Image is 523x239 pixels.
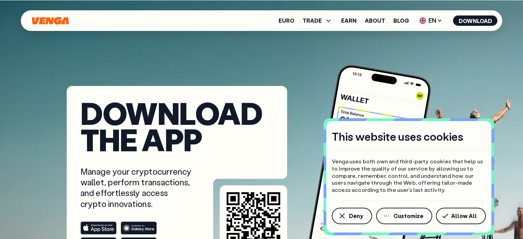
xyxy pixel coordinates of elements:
img: flag-uk [420,17,426,24]
svg: Home [31,17,70,25]
button: Allow All [436,208,486,224]
a: Earn [341,18,357,23]
span: TRADE [303,17,333,25]
h4: This website uses cookies [332,129,463,144]
button: Deny [332,208,372,224]
button: Customize [376,208,432,224]
p: Manage your cryptocurrency wallet, perform transactions, and effortlessly access crypto innovations. [80,166,193,209]
p: Venga uses both own and third-party cookies that help us to improve the quality of our service by... [332,158,486,194]
a: About [365,18,385,23]
a: Euro [279,18,294,23]
h1: Download the app [80,100,273,152]
span: Deny [349,213,363,219]
span: TRADE [303,18,322,23]
a: Blog [393,18,409,23]
span: EN [417,15,445,26]
span: Customize [393,213,423,219]
span: Allow All [451,213,477,219]
button: Download [453,15,498,26]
